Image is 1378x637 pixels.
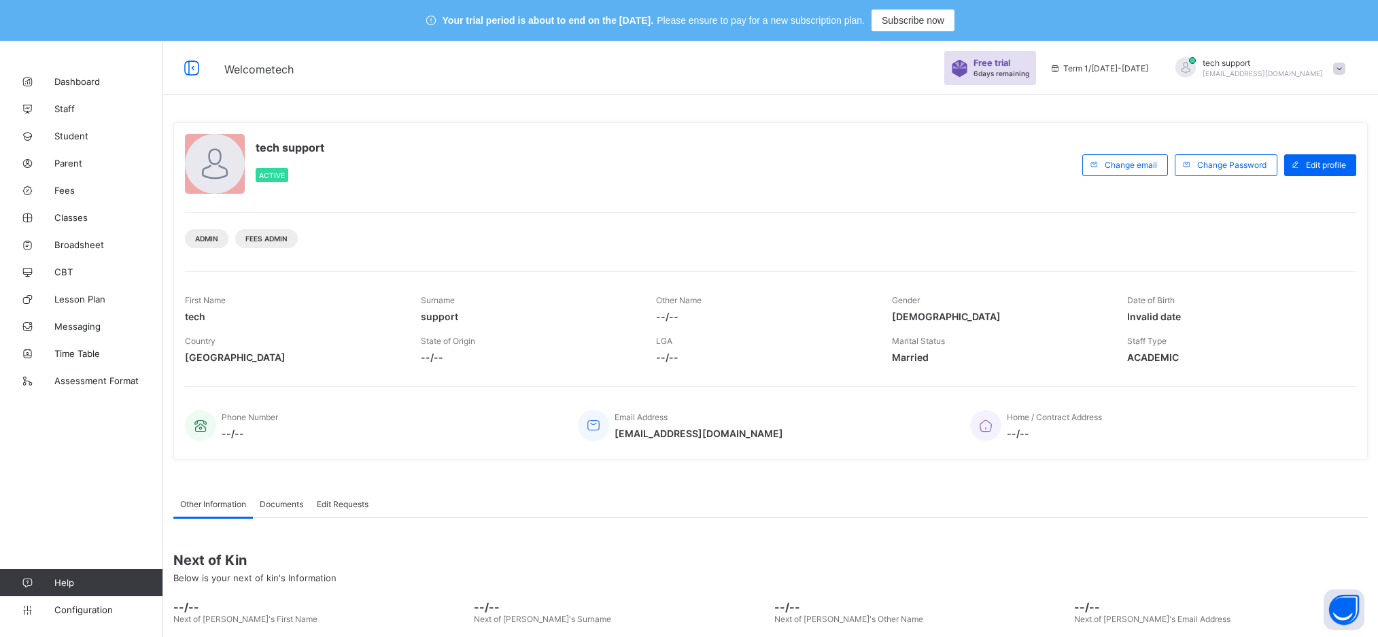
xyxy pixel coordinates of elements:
span: Your trial period is about to end on the [DATE]. [443,15,654,26]
span: Admin [195,235,218,243]
span: --/-- [222,428,278,439]
span: State of Origin [421,336,475,346]
span: --/-- [1007,428,1102,439]
span: Home / Contract Address [1007,412,1102,422]
div: techsupport [1162,57,1352,80]
span: ACADEMIC [1127,351,1343,363]
span: Broadsheet [54,239,163,250]
span: Time Table [54,348,163,359]
span: [GEOGRAPHIC_DATA] [185,351,400,363]
span: Free trial [974,58,1022,68]
span: 6 days remaining [974,69,1029,78]
span: Staff Type [1127,336,1167,346]
span: Next of [PERSON_NAME]'s Other Name [774,614,923,624]
span: support [421,311,636,322]
span: LGA [656,336,672,346]
span: --/-- [656,351,872,363]
span: Dashboard [54,76,163,87]
span: Staff [54,103,163,114]
span: Lesson Plan [54,294,163,305]
span: Next of [PERSON_NAME]'s First Name [173,614,317,624]
span: [EMAIL_ADDRESS][DOMAIN_NAME] [1203,69,1323,78]
button: Open asap [1324,589,1364,630]
span: Below is your next of kin's Information [173,572,337,583]
span: CBT [54,266,163,277]
span: Configuration [54,604,162,615]
span: tech [185,311,400,322]
span: Change email [1105,160,1157,170]
span: session/term information [1050,63,1148,73]
span: Email Address [615,412,668,422]
span: Student [54,131,163,141]
span: --/-- [474,600,768,614]
span: Subscribe now [882,15,944,26]
span: Marital Status [892,336,945,346]
span: Date of Birth [1127,295,1175,305]
span: Married [892,351,1107,363]
span: --/-- [656,311,872,322]
span: [EMAIL_ADDRESS][DOMAIN_NAME] [615,428,783,439]
span: Edit Requests [317,499,368,509]
span: Messaging [54,321,163,332]
span: Fees Admin [245,235,288,243]
span: Next of [PERSON_NAME]'s Surname [474,614,611,624]
span: --/-- [1074,600,1368,614]
span: Next of Kin [173,552,1368,568]
span: Surname [421,295,455,305]
span: Help [54,577,162,588]
span: Assessment Format [54,375,163,386]
span: First Name [185,295,226,305]
img: sticker-purple.71386a28dfed39d6af7621340158ba97.svg [951,60,968,77]
span: --/-- [421,351,636,363]
span: Fees [54,185,163,196]
span: Next of [PERSON_NAME]'s Email Address [1074,614,1230,624]
span: Active [259,171,285,179]
span: Other Name [656,295,702,305]
span: Parent [54,158,163,169]
span: Please ensure to pay for a new subscription plan. [657,15,865,26]
span: Edit profile [1306,160,1346,170]
span: --/-- [774,600,1068,614]
span: Invalid date [1127,311,1343,322]
span: Phone Number [222,412,278,422]
span: Gender [892,295,920,305]
span: Classes [54,212,163,223]
span: tech support [256,141,324,154]
span: Country [185,336,216,346]
span: Change Password [1197,160,1267,170]
span: --/-- [173,600,467,614]
span: tech support [1203,58,1323,68]
span: Other Information [180,499,246,509]
span: [DEMOGRAPHIC_DATA] [892,311,1107,322]
span: Welcome tech [224,63,294,76]
span: Documents [260,499,303,509]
